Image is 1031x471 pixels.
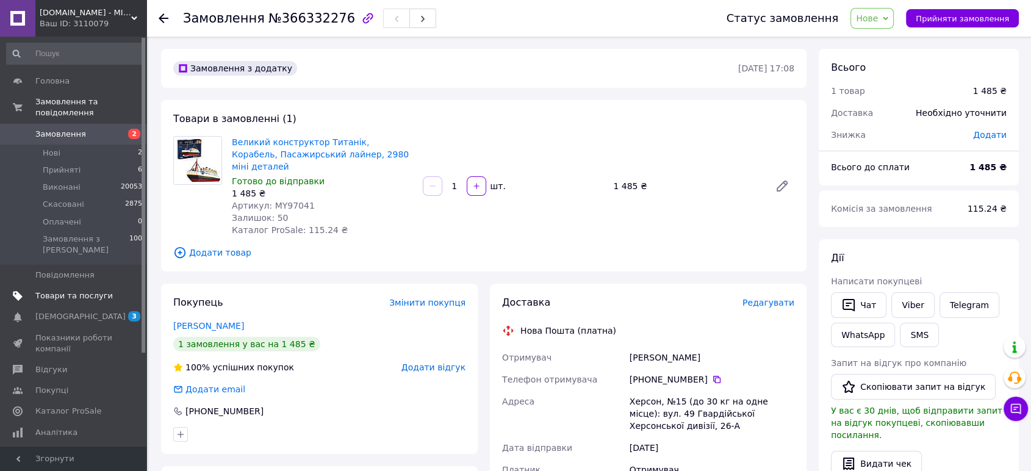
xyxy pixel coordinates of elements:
span: Оплачені [43,217,81,228]
div: Херсон, №15 (до 30 кг на одне місце): вул. 49 Гвардійської Херсонської дивізії, 26-А [627,390,797,437]
span: Прийняти замовлення [916,14,1009,23]
span: Товари в замовленні (1) [173,113,296,124]
span: Запит на відгук про компанію [831,358,966,368]
span: Змінити покупця [389,298,465,307]
span: Каталог ProSale: 115.24 ₴ [232,225,348,235]
input: Пошук [6,43,143,65]
span: Замовлення з [PERSON_NAME] [43,234,129,256]
div: Нова Пошта (платна) [517,325,619,337]
div: Необхідно уточнити [908,99,1014,126]
button: Чат з покупцем [1004,397,1028,421]
span: Адреса [502,397,534,406]
span: Додати [973,130,1007,140]
span: Прийняті [43,165,81,176]
span: Замовлення [35,129,86,140]
a: Редагувати [770,174,794,198]
span: Показники роботи компанії [35,333,113,354]
span: Редагувати [742,298,794,307]
span: Замовлення та повідомлення [35,96,146,118]
span: 20053 [121,182,142,193]
span: 3 [128,311,140,322]
div: Замовлення з додатку [173,61,297,76]
span: Доставка [502,297,550,308]
div: [PHONE_NUMBER] [630,373,794,386]
a: Viber [891,292,934,318]
div: шт. [487,180,507,192]
span: Артикул: MY97041 [232,201,315,210]
span: Всього до сплати [831,162,910,172]
span: Замовлення [183,11,265,26]
div: Статус замовлення [727,12,839,24]
div: Додати email [184,383,246,395]
span: 2875 [125,199,142,210]
div: Повернутися назад [159,12,168,24]
span: Додати товар [173,246,794,259]
span: 115.24 ₴ [968,204,1007,214]
div: 1 замовлення у вас на 1 485 ₴ [173,337,320,351]
span: Додати відгук [401,362,465,372]
div: [DATE] [627,437,797,459]
span: Головна [35,76,70,87]
span: Написати покупцеві [831,276,922,286]
button: Чат [831,292,886,318]
span: Відгуки [35,364,67,375]
div: [PHONE_NUMBER] [184,405,265,417]
div: успішних покупок [173,361,294,373]
span: Телефон отримувача [502,375,597,384]
a: Великий конструктор Титанік, Корабель, Пасажирський лайнер, 2980 міні деталей [232,137,409,171]
button: SMS [900,323,939,347]
span: Готово до відправки [232,176,325,186]
span: 0 [138,217,142,228]
span: Отримувач [502,353,551,362]
span: Покупець [173,297,223,308]
div: 1 485 ₴ [232,187,413,200]
span: Залишок: 50 [232,213,288,223]
span: 2 [128,129,140,139]
span: У вас є 30 днів, щоб відправити запит на відгук покупцеві, скопіювавши посилання. [831,406,1002,440]
span: Miratoys.com.ua - МІРАТОЙС [40,7,131,18]
span: Аналітика [35,427,77,438]
span: Виконані [43,182,81,193]
span: Доставка [831,108,873,118]
span: Дата відправки [502,443,572,453]
span: 100% [185,362,210,372]
div: 1 485 ₴ [973,85,1007,97]
div: [PERSON_NAME] [627,347,797,369]
span: Комісія за замовлення [831,204,932,214]
span: Дії [831,252,844,264]
span: Каталог ProSale [35,406,101,417]
span: Нові [43,148,60,159]
time: [DATE] 17:08 [738,63,794,73]
span: 6 [138,165,142,176]
button: Скопіювати запит на відгук [831,374,996,400]
div: Ваш ID: 3110079 [40,18,146,29]
span: 1 товар [831,86,865,96]
span: Знижка [831,130,866,140]
a: WhatsApp [831,323,895,347]
span: Скасовані [43,199,84,210]
span: Повідомлення [35,270,95,281]
span: Товари та послуги [35,290,113,301]
b: 1 485 ₴ [969,162,1007,172]
span: №366332276 [268,11,355,26]
div: 1 485 ₴ [608,178,765,195]
span: [DEMOGRAPHIC_DATA] [35,311,126,322]
img: Великий конструктор Титанік, Корабель, Пасажирський лайнер, 2980 міні деталей [174,137,221,184]
span: Нове [856,13,878,23]
button: Прийняти замовлення [906,9,1019,27]
a: [PERSON_NAME] [173,321,244,331]
span: Всього [831,62,866,73]
span: 2 [138,148,142,159]
div: Додати email [172,383,246,395]
a: Telegram [939,292,999,318]
span: 100 [129,234,142,256]
span: Покупці [35,385,68,396]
